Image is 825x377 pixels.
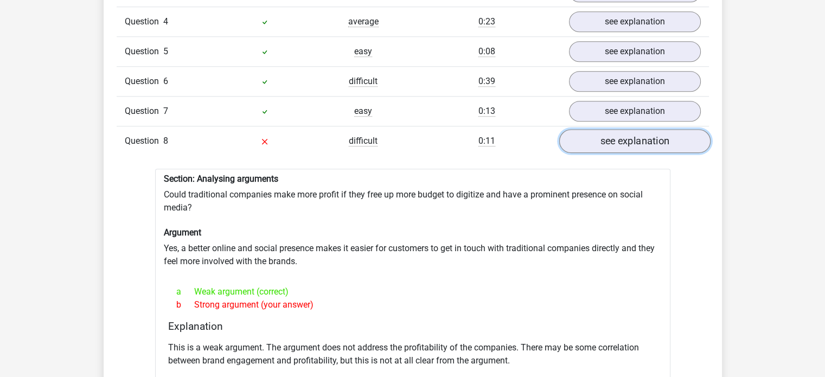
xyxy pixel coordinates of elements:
[168,298,657,311] div: Strong argument (your answer)
[168,320,657,333] h4: Explanation
[354,46,372,57] span: easy
[163,106,168,116] span: 7
[163,46,168,56] span: 5
[349,76,378,87] span: difficult
[163,136,168,146] span: 8
[125,15,163,28] span: Question
[478,16,495,27] span: 0:23
[125,105,163,118] span: Question
[478,136,495,146] span: 0:11
[176,298,194,311] span: b
[125,135,163,148] span: Question
[349,136,378,146] span: difficult
[478,46,495,57] span: 0:08
[569,101,701,122] a: see explanation
[478,106,495,117] span: 0:13
[164,227,662,238] h6: Argument
[478,76,495,87] span: 0:39
[168,285,657,298] div: Weak argument (correct)
[569,71,701,92] a: see explanation
[569,11,701,32] a: see explanation
[125,45,163,58] span: Question
[176,285,194,298] span: a
[163,76,168,86] span: 6
[569,41,701,62] a: see explanation
[125,75,163,88] span: Question
[163,16,168,27] span: 4
[559,129,710,153] a: see explanation
[168,341,657,367] p: This is a weak argument. The argument does not address the profitability of the companies. There ...
[164,174,662,184] h6: Section: Analysing arguments
[348,16,379,27] span: average
[354,106,372,117] span: easy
